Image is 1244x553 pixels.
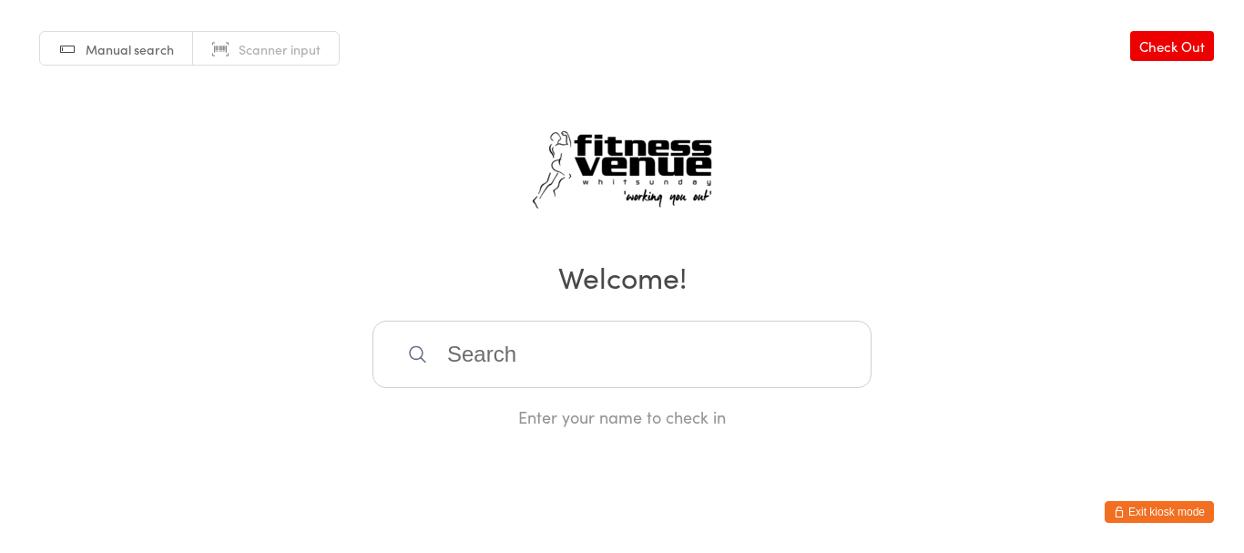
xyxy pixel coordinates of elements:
h2: Welcome! [18,256,1226,297]
input: Search [372,321,872,388]
div: Enter your name to check in [372,405,872,428]
span: Manual search [86,40,174,58]
img: Fitness Venue Whitsunday [508,110,736,230]
a: Check Out [1130,31,1214,61]
button: Exit kiosk mode [1105,501,1214,523]
span: Scanner input [239,40,321,58]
